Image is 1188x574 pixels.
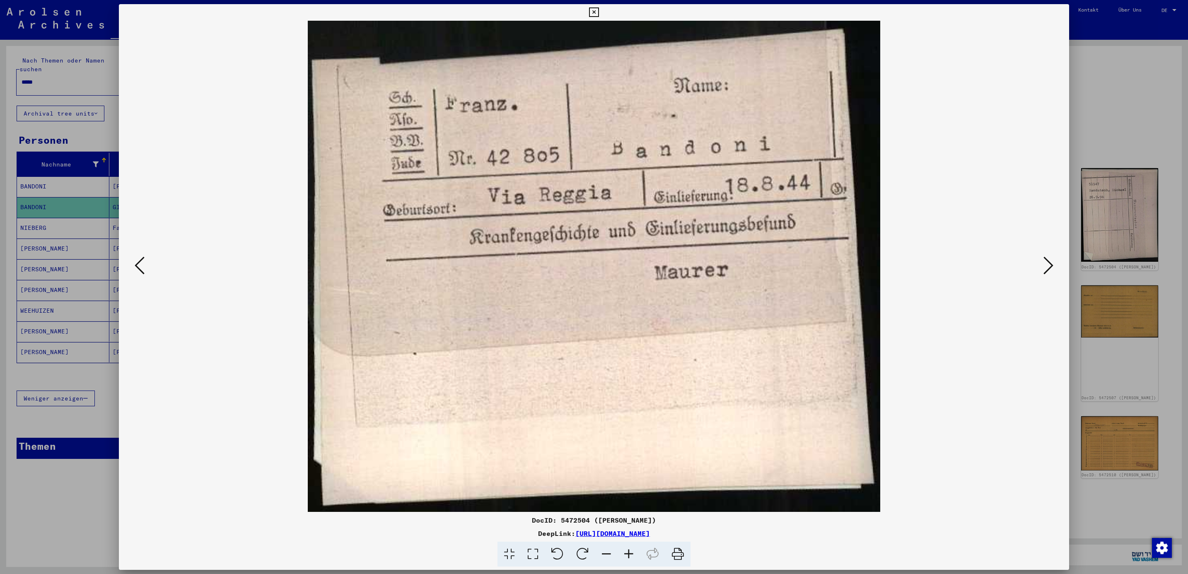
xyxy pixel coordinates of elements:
[119,528,1069,538] div: DeepLink:
[119,515,1069,525] div: DocID: 5472504 ([PERSON_NAME])
[1152,538,1172,558] img: Zustimmung ändern
[575,529,650,538] a: [URL][DOMAIN_NAME]
[147,21,1041,512] img: 001.jpg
